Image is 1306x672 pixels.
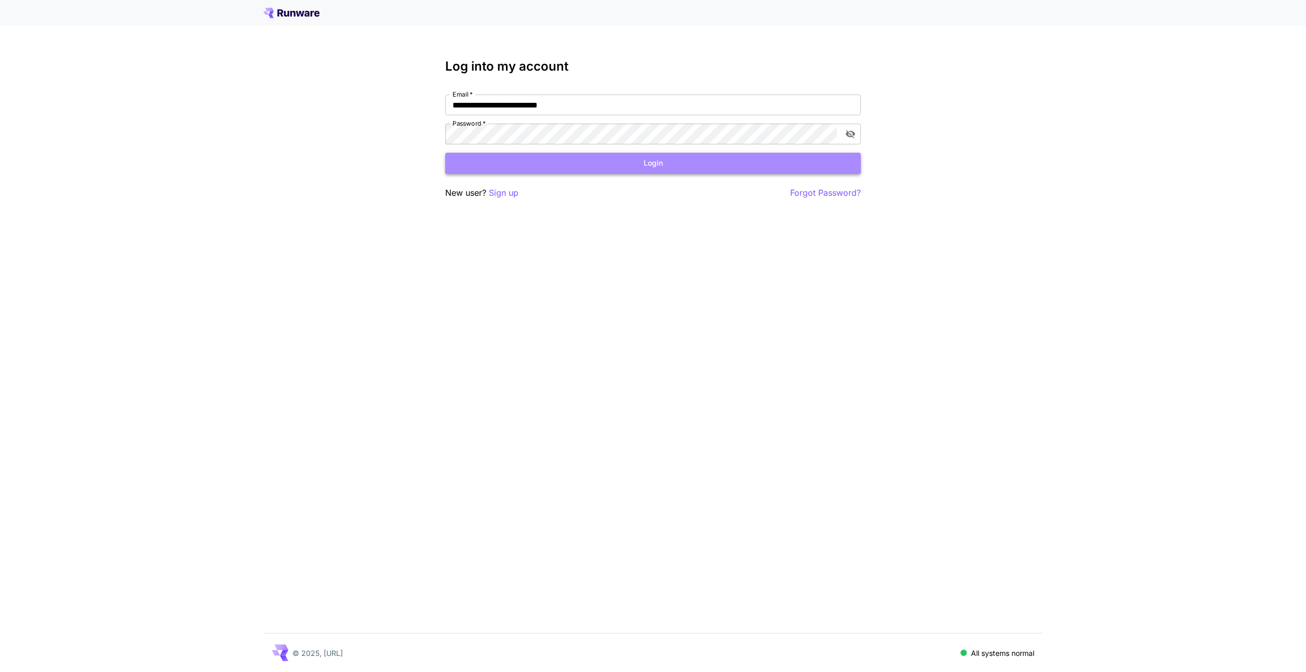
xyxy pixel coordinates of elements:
[452,119,486,128] label: Password
[841,125,860,143] button: toggle password visibility
[452,90,473,99] label: Email
[489,186,518,199] button: Sign up
[971,648,1034,658] p: All systems normal
[445,186,518,199] p: New user?
[292,648,343,658] p: © 2025, [URL]
[445,153,861,174] button: Login
[445,59,861,74] h3: Log into my account
[790,186,861,199] button: Forgot Password?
